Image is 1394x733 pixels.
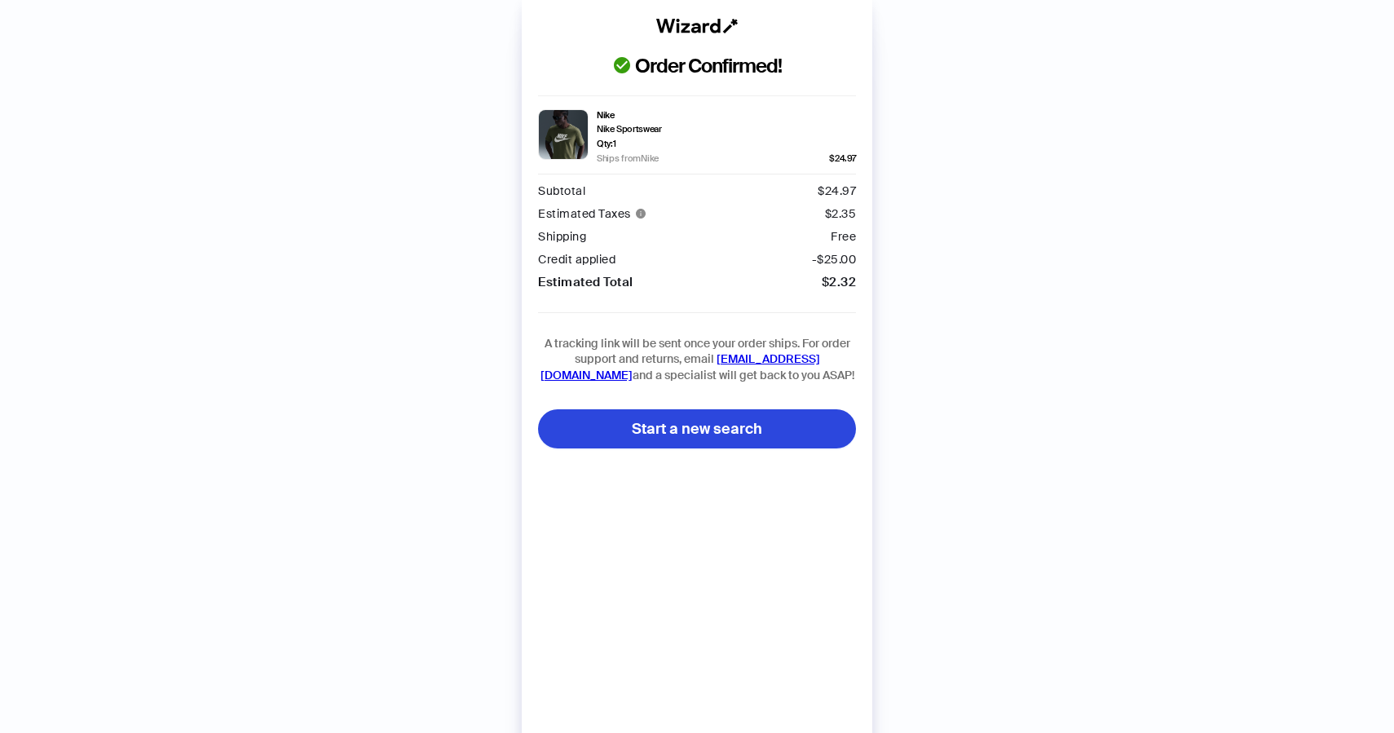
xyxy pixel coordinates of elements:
[636,209,646,219] span: info-circle
[831,231,856,244] div: Free
[538,231,586,244] div: Shipping
[632,419,762,439] span: Start a new search
[597,138,615,150] span: Qty: 1
[818,185,856,198] div: $ 24.97
[538,254,615,267] div: Credit applied
[597,152,659,165] span: Ships from Nike
[538,276,633,289] div: Estimated Total
[612,52,783,82] span: Order Confirmed!
[538,312,856,384] div: A tracking link will be sent once your order ships. For order support and returns, email and a sp...
[825,208,857,221] div: $ 2.35
[597,123,662,135] span: Nike Sportswear
[538,208,651,221] div: Estimated Taxes
[829,152,856,165] span: $24.97
[540,351,820,382] a: [EMAIL_ADDRESS][DOMAIN_NAME]
[597,109,614,121] span: Nike
[538,109,589,160] img: M+NSW+TEE+ICON+FUTURA.png
[538,409,856,448] button: Start a new search
[538,185,585,198] div: Subtotal
[812,254,857,267] div: - $25.00
[822,276,857,289] div: $ 2.32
